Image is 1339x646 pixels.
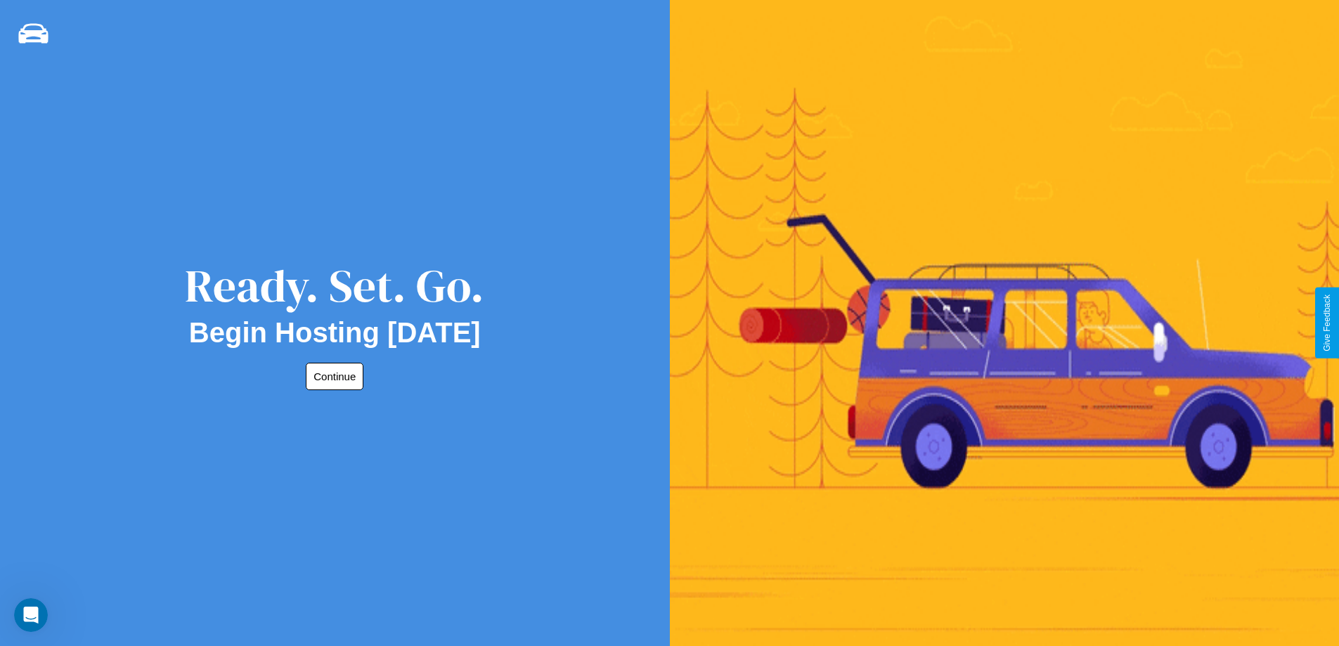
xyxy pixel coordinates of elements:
h2: Begin Hosting [DATE] [189,317,481,349]
button: Continue [306,363,363,390]
div: Give Feedback [1322,295,1332,351]
div: Ready. Set. Go. [185,254,484,317]
iframe: Intercom live chat [14,598,48,632]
